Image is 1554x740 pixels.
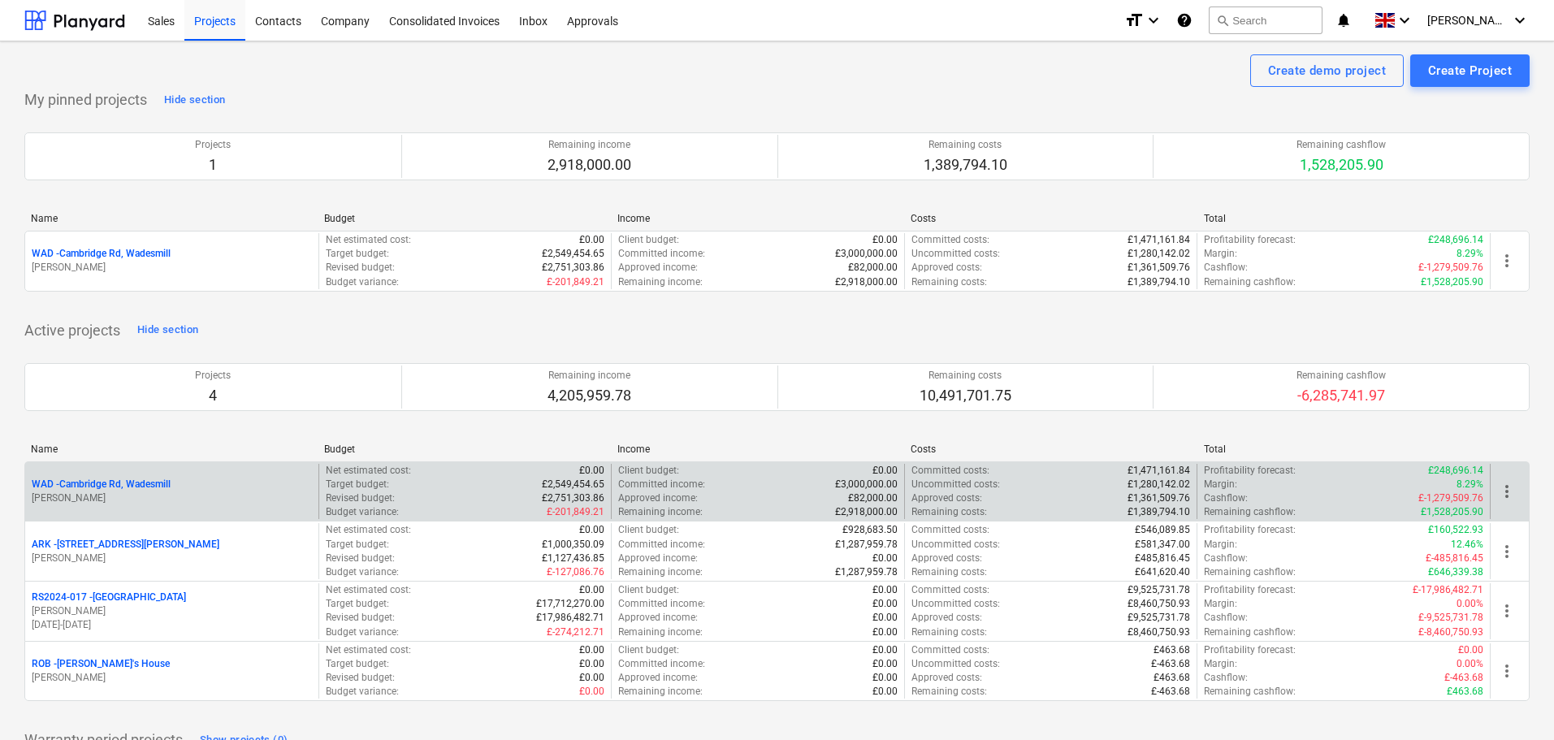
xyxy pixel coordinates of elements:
[542,247,604,261] p: £2,549,454.65
[1204,685,1296,699] p: Remaining cashflow :
[324,213,604,224] div: Budget
[911,597,1000,611] p: Uncommitted costs :
[1497,601,1517,621] span: more_vert
[848,261,898,275] p: £82,000.00
[1204,611,1248,625] p: Cashflow :
[842,523,898,537] p: £928,683.50
[1209,6,1322,34] button: Search
[1250,54,1404,87] button: Create demo project
[536,611,604,625] p: £17,986,482.71
[872,625,898,639] p: £0.00
[911,213,1191,224] div: Costs
[1497,482,1517,501] span: more_vert
[835,478,898,491] p: £3,000,000.00
[1204,233,1296,247] p: Profitability forecast :
[924,138,1007,152] p: Remaining costs
[911,491,982,505] p: Approved costs :
[618,247,705,261] p: Committed income :
[32,618,312,632] p: [DATE] - [DATE]
[911,261,982,275] p: Approved costs :
[579,657,604,671] p: £0.00
[579,464,604,478] p: £0.00
[326,565,399,579] p: Budget variance :
[32,247,312,275] div: WAD -Cambridge Rd, Wadesmill[PERSON_NAME]
[1473,662,1554,740] div: Chat Widget
[164,91,225,110] div: Hide section
[835,275,898,289] p: £2,918,000.00
[195,369,231,383] p: Projects
[1128,233,1190,247] p: £1,471,161.84
[618,625,703,639] p: Remaining income :
[872,464,898,478] p: £0.00
[133,318,202,344] button: Hide section
[1428,464,1483,478] p: £248,696.14
[1427,14,1509,27] span: [PERSON_NAME]
[32,671,312,685] p: [PERSON_NAME]
[542,552,604,565] p: £1,127,436.85
[547,625,604,639] p: £-274,212.71
[1204,464,1296,478] p: Profitability forecast :
[617,213,898,224] div: Income
[1204,523,1296,537] p: Profitability forecast :
[326,247,389,261] p: Target budget :
[1497,661,1517,681] span: more_vert
[542,491,604,505] p: £2,751,303.86
[618,464,679,478] p: Client budget :
[1428,565,1483,579] p: £646,339.38
[326,597,389,611] p: Target budget :
[326,625,399,639] p: Budget variance :
[1296,369,1386,383] p: Remaining cashflow
[1497,542,1517,561] span: more_vert
[579,523,604,537] p: £0.00
[618,505,703,519] p: Remaining income :
[1154,643,1190,657] p: £463.68
[32,538,219,552] p: ARK - [STREET_ADDRESS][PERSON_NAME]
[32,478,171,491] p: WAD - Cambridge Rd, Wadesmill
[137,321,198,340] div: Hide section
[1124,11,1144,30] i: format_size
[1128,261,1190,275] p: £1,361,509.76
[1204,261,1248,275] p: Cashflow :
[911,478,1000,491] p: Uncommitted costs :
[32,478,312,505] div: WAD -Cambridge Rd, Wadesmill[PERSON_NAME]
[326,275,399,289] p: Budget variance :
[911,505,987,519] p: Remaining costs :
[1428,523,1483,537] p: £160,522.93
[1418,261,1483,275] p: £-1,279,509.76
[548,369,631,383] p: Remaining income
[872,643,898,657] p: £0.00
[547,275,604,289] p: £-201,849.21
[32,604,312,618] p: [PERSON_NAME]
[1204,505,1296,519] p: Remaining cashflow :
[542,538,604,552] p: £1,000,350.09
[324,444,604,455] div: Budget
[911,538,1000,552] p: Uncommitted costs :
[31,213,311,224] div: Name
[1204,583,1296,597] p: Profitability forecast :
[1204,565,1296,579] p: Remaining cashflow :
[911,233,989,247] p: Committed costs :
[1204,657,1237,671] p: Margin :
[1204,671,1248,685] p: Cashflow :
[1204,643,1296,657] p: Profitability forecast :
[872,233,898,247] p: £0.00
[618,523,679,537] p: Client budget :
[911,275,987,289] p: Remaining costs :
[32,247,171,261] p: WAD - Cambridge Rd, Wadesmill
[911,464,989,478] p: Committed costs :
[1204,213,1484,224] div: Total
[618,233,679,247] p: Client budget :
[618,565,703,579] p: Remaining income :
[872,552,898,565] p: £0.00
[911,523,989,537] p: Committed costs :
[618,552,698,565] p: Approved income :
[326,685,399,699] p: Budget variance :
[1128,478,1190,491] p: £1,280,142.02
[1413,583,1483,597] p: £-17,986,482.71
[1418,625,1483,639] p: £-8,460,750.93
[1444,671,1483,685] p: £-463.68
[920,369,1011,383] p: Remaining costs
[911,643,989,657] p: Committed costs :
[326,657,389,671] p: Target budget :
[542,478,604,491] p: £2,549,454.65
